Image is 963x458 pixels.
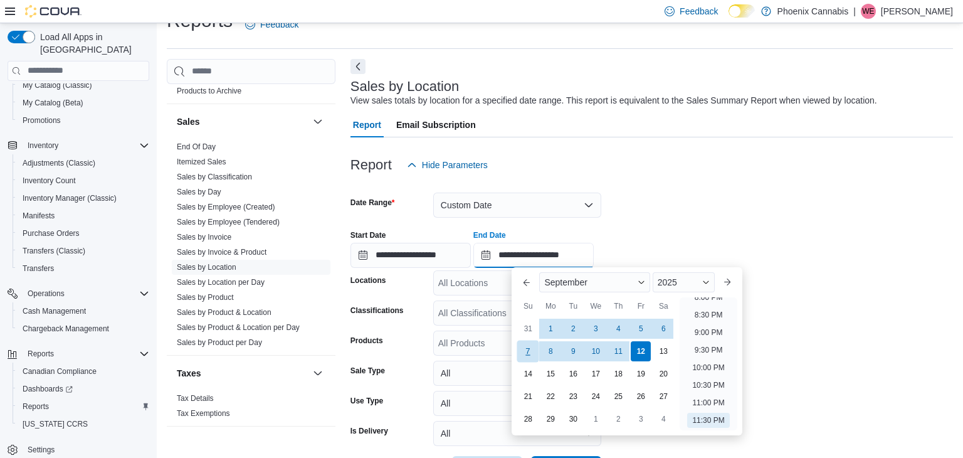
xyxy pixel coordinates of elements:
a: Chargeback Management [18,321,114,336]
li: 9:00 PM [690,325,728,340]
div: Products [167,68,335,104]
label: End Date [473,230,506,240]
span: Sales by Product & Location [177,307,271,317]
span: Canadian Compliance [18,364,149,379]
div: day-19 [631,364,651,384]
a: Canadian Compliance [18,364,102,379]
img: Cova [25,5,82,18]
button: Sales [177,115,308,128]
div: day-28 [518,409,538,429]
button: [US_STATE] CCRS [13,415,154,433]
span: Settings [23,442,149,457]
span: My Catalog (Classic) [18,78,149,93]
li: 10:00 PM [687,360,729,375]
a: Settings [23,442,60,457]
span: Inventory Manager (Classic) [23,193,117,203]
div: day-3 [586,319,606,339]
div: day-30 [563,409,583,429]
span: Inventory Count [23,176,76,186]
span: Inventory Count [18,173,149,188]
span: Reports [18,399,149,414]
a: Dashboards [13,380,154,398]
div: day-4 [653,409,673,429]
div: We [586,296,606,316]
span: Dashboards [23,384,73,394]
div: day-31 [518,319,538,339]
a: Transfers [18,261,59,276]
span: Promotions [23,115,61,125]
span: End Of Day [177,142,216,152]
input: Press the down key to open a popover containing a calendar. [350,243,471,268]
ul: Time [680,297,737,430]
a: Sales by Invoice & Product [177,248,266,257]
span: My Catalog (Beta) [18,95,149,110]
div: Sales [167,139,335,355]
span: Sales by Product & Location per Day [177,322,300,333]
div: September, 2025 [517,317,675,430]
div: day-11 [608,341,628,361]
span: Email Subscription [396,112,476,137]
span: Purchase Orders [18,226,149,241]
button: Cash Management [13,302,154,320]
a: Sales by Location [177,263,236,272]
div: day-25 [608,386,628,407]
div: day-3 [631,409,651,429]
div: Sa [653,296,673,316]
a: Sales by Employee (Created) [177,203,275,211]
span: My Catalog (Beta) [23,98,83,108]
button: Hide Parameters [402,152,493,178]
div: day-4 [608,319,628,339]
input: Press the down key to enter a popover containing a calendar. Press the escape key to close the po... [473,243,594,268]
span: Operations [28,289,65,299]
span: Settings [28,445,55,455]
div: Button. Open the month selector. September is currently selected. [539,272,650,292]
div: Wael elrifai [861,4,876,19]
input: Dark Mode [729,4,755,18]
span: Report [353,112,381,137]
a: Sales by Day [177,188,221,196]
div: day-5 [631,319,651,339]
button: Previous Month [517,272,537,292]
a: Sales by Product per Day [177,338,262,347]
button: Custom Date [433,193,601,218]
a: Dashboards [18,381,78,397]
div: day-12 [631,341,651,361]
button: Operations [23,286,70,301]
span: Operations [23,286,149,301]
span: Sales by Day [177,187,221,197]
div: Th [608,296,628,316]
button: Sales [310,114,325,129]
a: My Catalog (Beta) [18,95,88,110]
div: day-21 [518,386,538,407]
a: Adjustments (Classic) [18,156,100,171]
span: Feedback [680,5,718,18]
span: Tax Details [177,393,214,403]
span: Manifests [23,211,55,221]
div: day-6 [653,319,673,339]
span: Load All Apps in [GEOGRAPHIC_DATA] [35,31,149,56]
span: Washington CCRS [18,417,149,432]
div: day-20 [653,364,673,384]
a: Itemized Sales [177,157,226,166]
p: [PERSON_NAME] [881,4,953,19]
button: Chargeback Management [13,320,154,338]
li: 10:30 PM [687,378,729,393]
a: My Catalog (Classic) [18,78,97,93]
button: Promotions [13,112,154,129]
span: Inventory Manager (Classic) [18,191,149,206]
button: Inventory [23,138,63,153]
button: Reports [23,346,59,361]
button: Operations [3,285,154,302]
button: Taxes [310,366,325,381]
button: Taxes [177,367,308,380]
a: Sales by Product [177,293,234,302]
a: [US_STATE] CCRS [18,417,93,432]
span: Sales by Product per Day [177,338,262,348]
span: Dashboards [18,381,149,397]
button: Next [350,59,366,74]
span: Purchase Orders [23,228,80,238]
span: Sales by Location [177,262,236,272]
span: Canadian Compliance [23,366,97,376]
a: Sales by Product & Location [177,308,271,317]
a: Promotions [18,113,66,128]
